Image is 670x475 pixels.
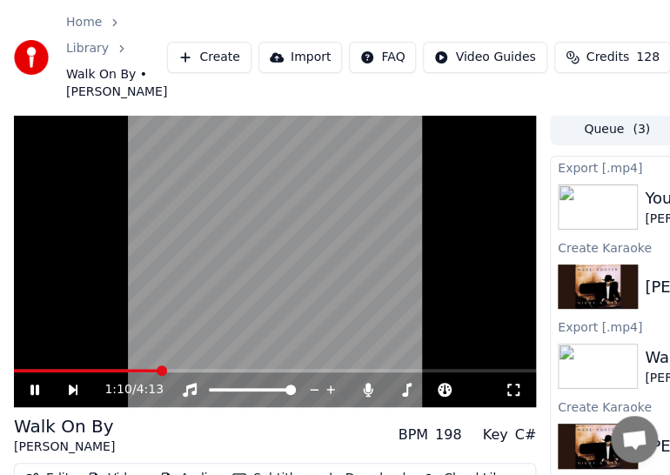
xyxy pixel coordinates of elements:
[137,381,164,398] span: 4:13
[104,381,131,398] span: 1:10
[636,49,660,66] span: 128
[66,14,102,31] a: Home
[514,425,536,445] div: C#
[435,425,462,445] div: 198
[167,42,251,73] button: Create
[66,40,109,57] a: Library
[66,14,167,101] nav: breadcrumb
[349,42,416,73] button: FAQ
[633,121,650,138] span: ( 3 )
[586,49,629,66] span: Credits
[14,414,115,438] div: Walk On By
[104,381,146,398] div: /
[14,438,115,456] div: [PERSON_NAME]
[66,66,167,101] span: Walk On By • [PERSON_NAME]
[14,40,49,75] img: youka
[398,425,427,445] div: BPM
[611,416,658,463] div: Open chat
[482,425,507,445] div: Key
[423,42,546,73] button: Video Guides
[258,42,342,73] button: Import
